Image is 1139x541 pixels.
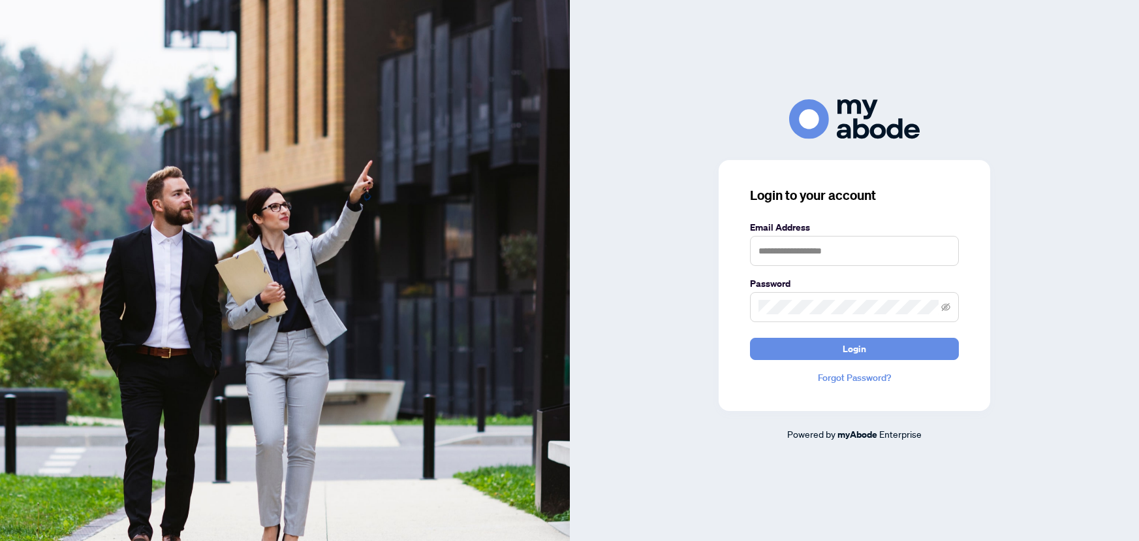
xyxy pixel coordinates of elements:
span: Login [843,338,866,359]
button: Login [750,338,959,360]
span: Powered by [787,428,835,440]
label: Email Address [750,220,959,235]
label: Password [750,276,959,291]
span: eye-invisible [941,303,950,312]
img: ma-logo [789,99,920,139]
a: Forgot Password? [750,370,959,385]
h3: Login to your account [750,186,959,205]
span: Enterprise [879,428,922,440]
a: myAbode [837,427,877,442]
